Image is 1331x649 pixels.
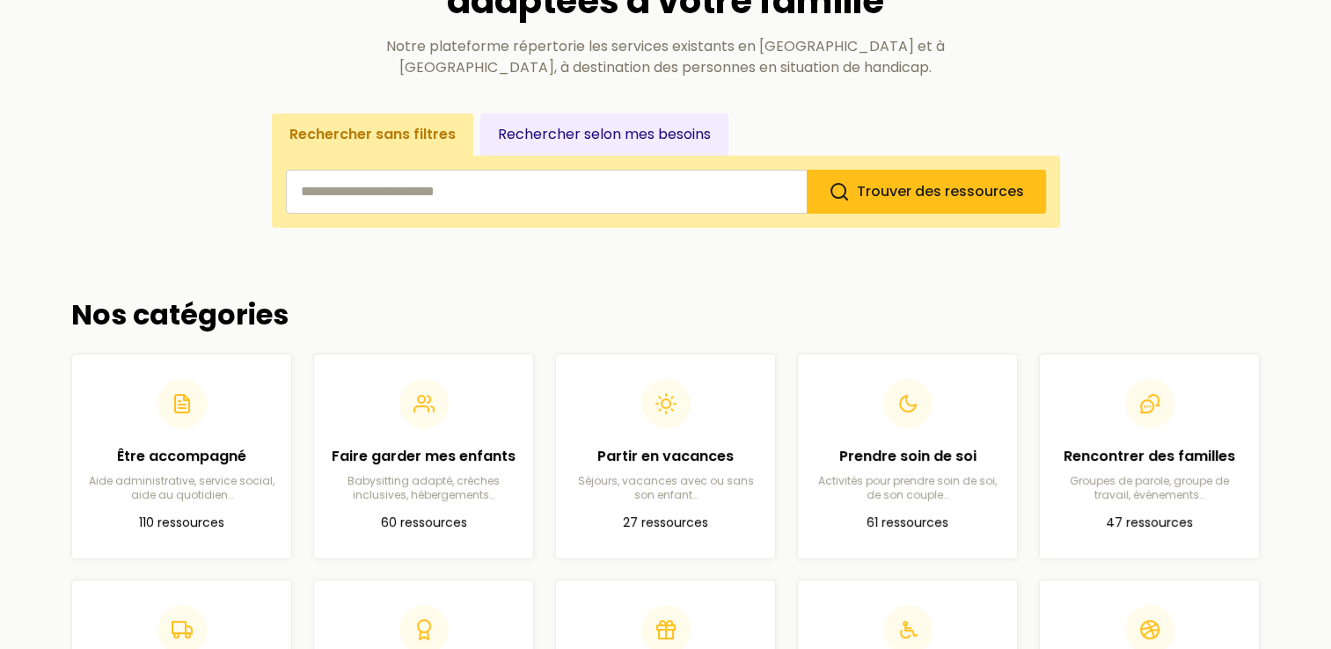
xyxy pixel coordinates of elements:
p: 110 ressources [86,513,277,534]
button: Rechercher selon mes besoins [480,113,728,156]
a: Être accompagnéAide administrative, service social, aide au quotidien…110 ressources [71,354,292,559]
span: Trouver des ressources [857,181,1024,201]
h2: Faire garder mes enfants [328,446,519,467]
h2: Prendre soin de soi [812,446,1003,467]
p: Babysitting adapté, crèches inclusives, hébergements… [328,474,519,502]
button: Rechercher sans filtres [272,113,473,156]
p: 60 ressources [328,513,519,534]
p: 61 ressources [812,513,1003,534]
p: Aide administrative, service social, aide au quotidien… [86,474,277,502]
button: Trouver des ressources [807,170,1046,214]
h2: Partir en vacances [570,446,761,467]
a: Partir en vacancesSéjours, vacances avec ou sans son enfant…27 ressources [555,354,776,559]
p: Séjours, vacances avec ou sans son enfant… [570,474,761,502]
a: Faire garder mes enfantsBabysitting adapté, crèches inclusives, hébergements…60 ressources [313,354,534,559]
p: Notre plateforme répertorie les services existants en [GEOGRAPHIC_DATA] et à [GEOGRAPHIC_DATA], à... [370,36,962,78]
p: Activités pour prendre soin de soi, de son couple… [812,474,1003,502]
p: 47 ressources [1054,513,1245,534]
h2: Être accompagné [86,446,277,467]
a: Prendre soin de soiActivités pour prendre soin de soi, de son couple…61 ressources [797,354,1018,559]
a: Rencontrer des famillesGroupes de parole, groupe de travail, événements…47 ressources [1039,354,1260,559]
p: 27 ressources [570,513,761,534]
h2: Nos catégories [71,298,1261,332]
p: Groupes de parole, groupe de travail, événements… [1054,474,1245,502]
h2: Rencontrer des familles [1054,446,1245,467]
